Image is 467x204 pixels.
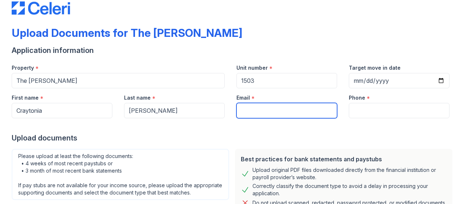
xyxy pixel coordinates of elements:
label: Target move in date [349,64,401,72]
div: Upload documents [12,133,455,143]
label: Phone [349,94,365,101]
div: Correctly classify the document type to avoid a delay in processing your application. [252,182,447,197]
label: Email [236,94,250,101]
label: Unit number [236,64,268,72]
div: Best practices for bank statements and paystubs [241,155,447,163]
label: Last name [124,94,151,101]
div: Please upload at least the following documents: • 4 weeks of most recent paystubs or • 3 month of... [12,149,229,200]
img: CE_Logo_Blue-a8612792a0a2168367f1c8372b55b34899dd931a85d93a1a3d3e32e68fde9ad4.png [12,1,70,15]
label: Property [12,64,34,72]
div: Upload original PDF files downloaded directly from the financial institution or payroll provider’... [252,166,447,181]
div: Application information [12,45,455,55]
label: First name [12,94,39,101]
div: Upload Documents for The [PERSON_NAME] [12,26,242,39]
